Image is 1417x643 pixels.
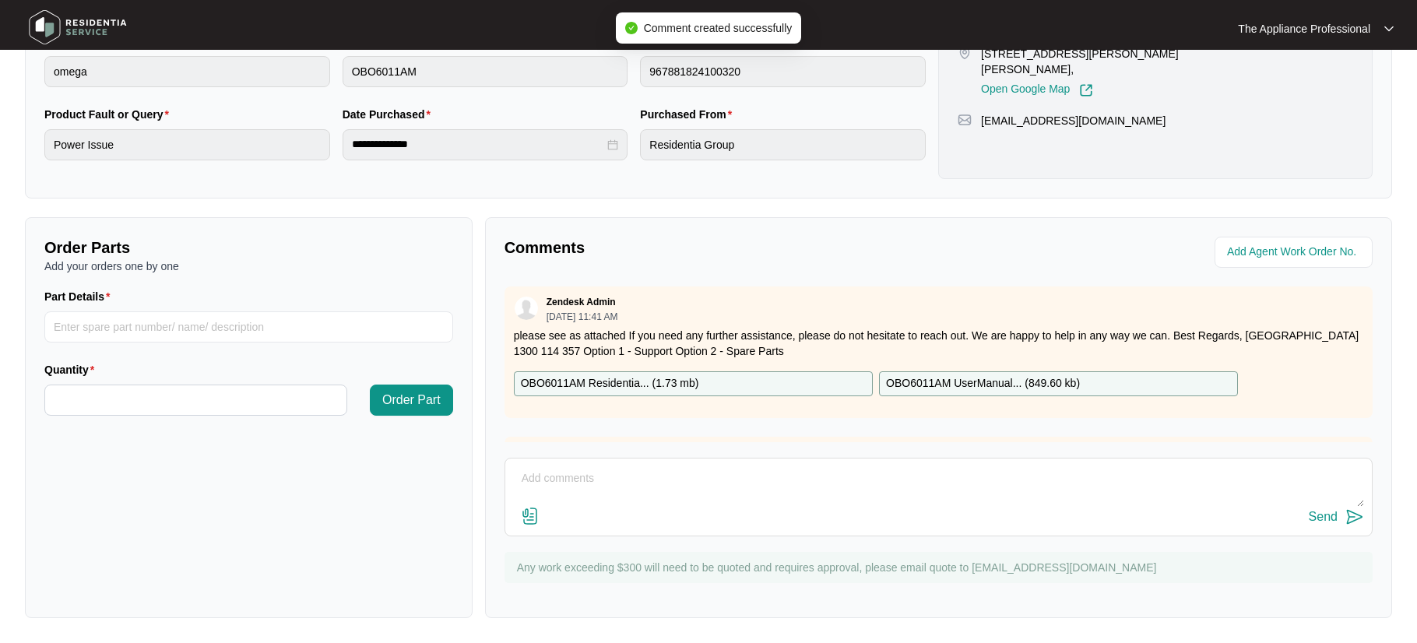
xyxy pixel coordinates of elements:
img: dropdown arrow [1384,25,1394,33]
input: Add Agent Work Order No. [1227,243,1363,262]
p: [STREET_ADDRESS][PERSON_NAME][PERSON_NAME], [981,46,1188,77]
img: user.svg [515,297,538,320]
img: residentia service logo [23,4,132,51]
img: send-icon.svg [1345,508,1364,526]
p: [DATE] 11:41 AM [547,312,618,321]
input: Serial Number [640,56,926,87]
p: OBO6011AM Residentia... ( 1.73 mb ) [521,375,699,392]
input: Brand [44,56,330,87]
button: Send [1309,507,1364,528]
p: [EMAIL_ADDRESS][DOMAIN_NAME] [981,113,1166,128]
input: Date Purchased [352,136,605,153]
label: Quantity [44,362,100,378]
button: Order Part [370,385,453,416]
p: Comments [505,237,928,258]
img: Link-External [1079,83,1093,97]
span: Order Part [382,391,441,409]
p: Any work exceeding $300 will need to be quoted and requires approval, please email quote to [EMAI... [517,560,1365,575]
img: file-attachment-doc.svg [521,507,540,525]
label: Part Details [44,289,117,304]
span: Comment created successfully [644,22,793,34]
label: Date Purchased [343,107,437,122]
div: Send [1309,510,1338,524]
p: please see as attached If you need any further assistance, please do not hesitate to reach out. W... [514,328,1363,359]
span: check-circle [625,22,638,34]
input: Product Model [343,56,628,87]
input: Part Details [44,311,453,343]
p: Add your orders one by one [44,258,453,274]
p: The Appliance Professional [1238,21,1370,37]
input: Quantity [45,385,346,415]
input: Product Fault or Query [44,129,330,160]
input: Purchased From [640,129,926,160]
p: OBO6011AM UserManual... ( 849.60 kb ) [886,375,1080,392]
a: Open Google Map [981,83,1093,97]
p: Zendesk Admin [547,296,616,308]
img: map-pin [958,113,972,127]
label: Product Fault or Query [44,107,175,122]
p: Order Parts [44,237,453,258]
label: Purchased From [640,107,738,122]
